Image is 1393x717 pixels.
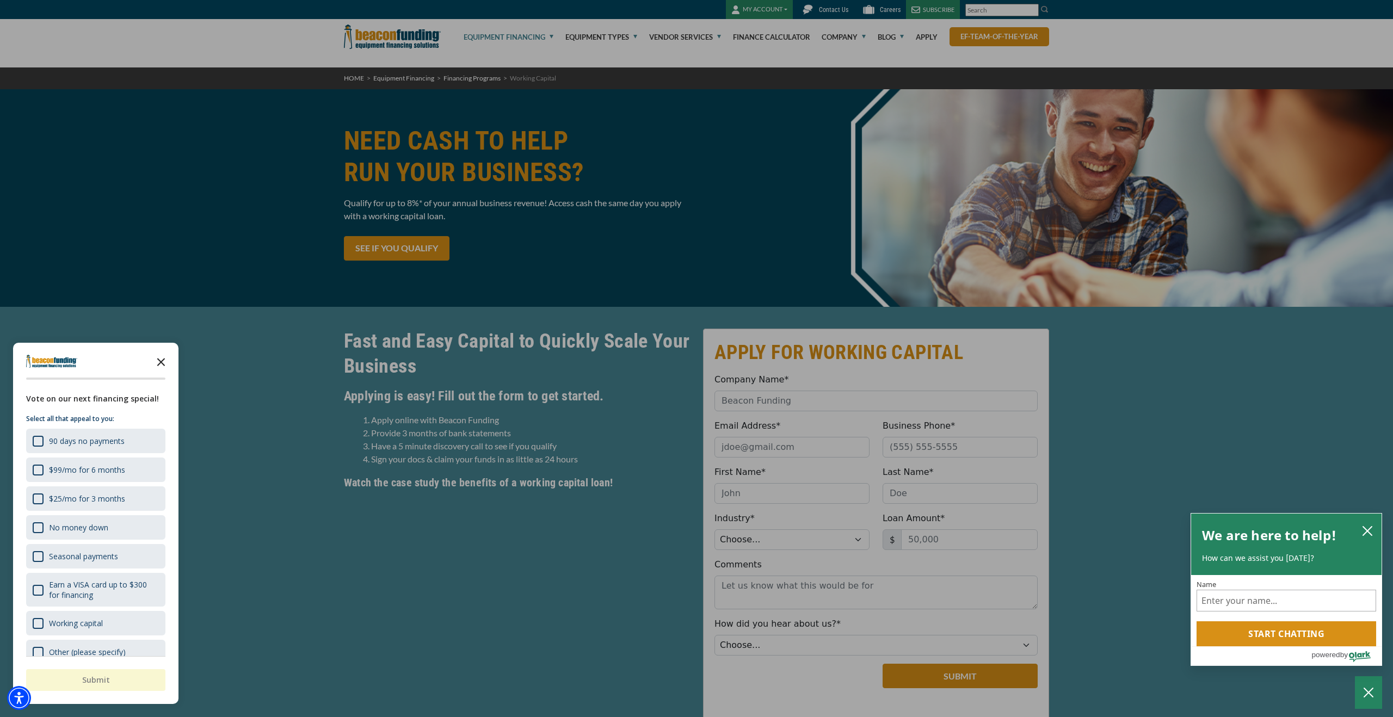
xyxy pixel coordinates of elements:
button: Close the survey [150,350,172,372]
div: Working capital [49,618,103,628]
button: Start chatting [1197,621,1376,646]
div: olark chatbox [1191,513,1382,666]
div: Seasonal payments [49,551,118,561]
div: Accessibility Menu [7,686,31,710]
div: 90 days no payments [26,429,165,453]
button: Close Chatbox [1355,676,1382,709]
button: Submit [26,669,165,691]
div: Earn a VISA card up to $300 for financing [49,579,159,600]
div: Earn a VISA card up to $300 for financing [26,573,165,607]
div: Working capital [26,611,165,635]
a: Powered by Olark - open in a new tab [1311,647,1382,665]
button: close chatbox [1359,523,1376,538]
p: Select all that appeal to you: [26,413,165,424]
div: 90 days no payments [49,436,125,446]
p: How can we assist you [DATE]? [1202,553,1371,564]
div: Seasonal payments [26,544,165,568]
div: No money down [49,522,108,533]
label: Name [1197,580,1376,588]
img: Company logo [26,355,77,368]
span: powered [1311,648,1340,662]
h2: We are here to help! [1202,524,1336,546]
div: No money down [26,515,165,540]
div: Vote on our next financing special! [26,393,165,405]
div: $99/mo for 6 months [26,458,165,482]
div: Other (please specify) [49,647,126,657]
div: $25/mo for 3 months [26,486,165,511]
div: Survey [13,343,178,704]
div: $99/mo for 6 months [49,465,125,475]
div: Other (please specify) [26,640,165,664]
div: $25/mo for 3 months [49,493,125,504]
span: by [1340,648,1348,662]
input: Name [1197,590,1376,611]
